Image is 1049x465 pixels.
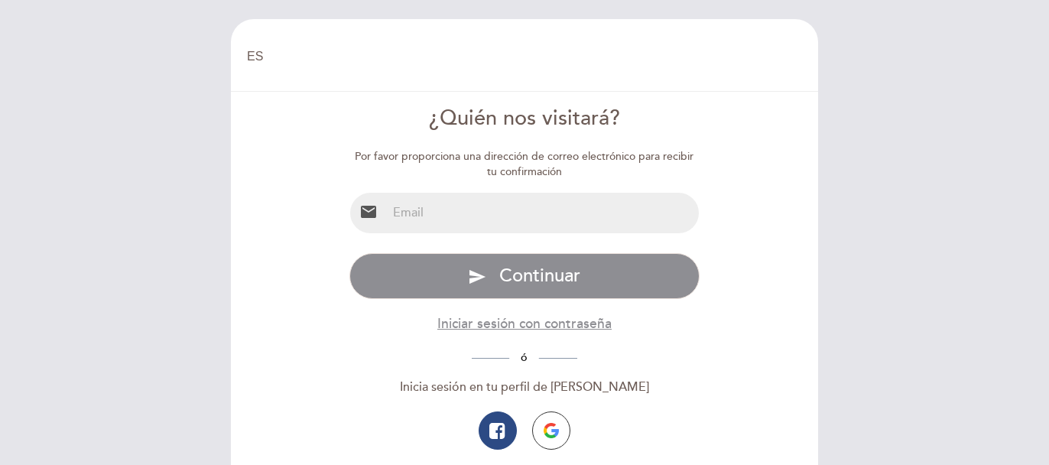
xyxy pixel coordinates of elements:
[349,104,700,134] div: ¿Quién nos visitará?
[437,314,612,333] button: Iniciar sesión con contraseña
[468,268,486,286] i: send
[509,351,539,364] span: ó
[349,149,700,180] div: Por favor proporciona una dirección de correo electrónico para recibir tu confirmación
[387,193,700,233] input: Email
[544,423,559,438] img: icon-google.png
[349,253,700,299] button: send Continuar
[349,379,700,396] div: Inicia sesión en tu perfil de [PERSON_NAME]
[359,203,378,221] i: email
[499,265,580,287] span: Continuar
